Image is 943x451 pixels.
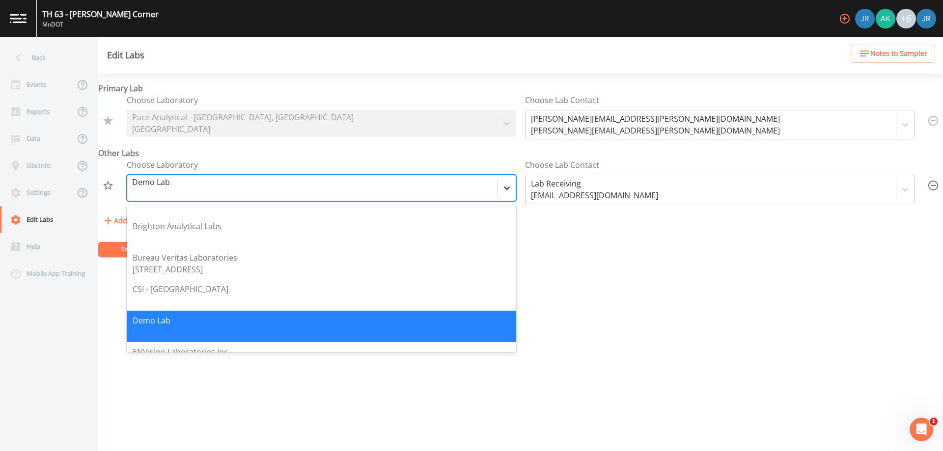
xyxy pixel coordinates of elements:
span: 1 [930,418,938,425]
strong: Other Labs [98,148,139,159]
div: Brighton Analytical Labs [133,220,222,232]
button: Add Lab [98,212,145,230]
img: b875b78bfaff66d29449720b614a75df [916,9,936,28]
img: logo [10,14,27,23]
iframe: Intercom live chat [910,418,933,441]
div: ENVision Laboratories Inc [133,346,228,358]
label: Choose Laboratory [127,94,198,106]
label: Choose Laboratory [127,159,198,171]
div: [PERSON_NAME][EMAIL_ADDRESS][PERSON_NAME][DOMAIN_NAME] [531,113,780,125]
div: [STREET_ADDRESS] [133,264,237,275]
button: Save [98,242,157,257]
div: Lab Receiving [531,178,658,189]
div: Aaron Kuck [875,9,896,28]
label: Choose Lab Contact [525,159,599,171]
div: Demo Lab [132,176,170,188]
div: Jane Rogers [855,9,875,28]
strong: Primary Lab [98,83,143,94]
button: Set as Default [98,176,118,195]
div: Bureau Veritas Laboratories [133,252,237,264]
img: b875b78bfaff66d29449720b614a75df [855,9,875,28]
div: Edit Labs [107,51,144,59]
div: CSI - [GEOGRAPHIC_DATA] [133,283,228,295]
label: Choose Lab Contact [525,94,599,106]
div: MnDOT [42,20,159,29]
div: Demo Lab [133,315,170,326]
div: +6 [896,9,916,28]
div: TH 63 - [PERSON_NAME] Corner [42,8,159,20]
img: c52958f65f7e3033e40d8be1040c5eaa [876,9,895,28]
